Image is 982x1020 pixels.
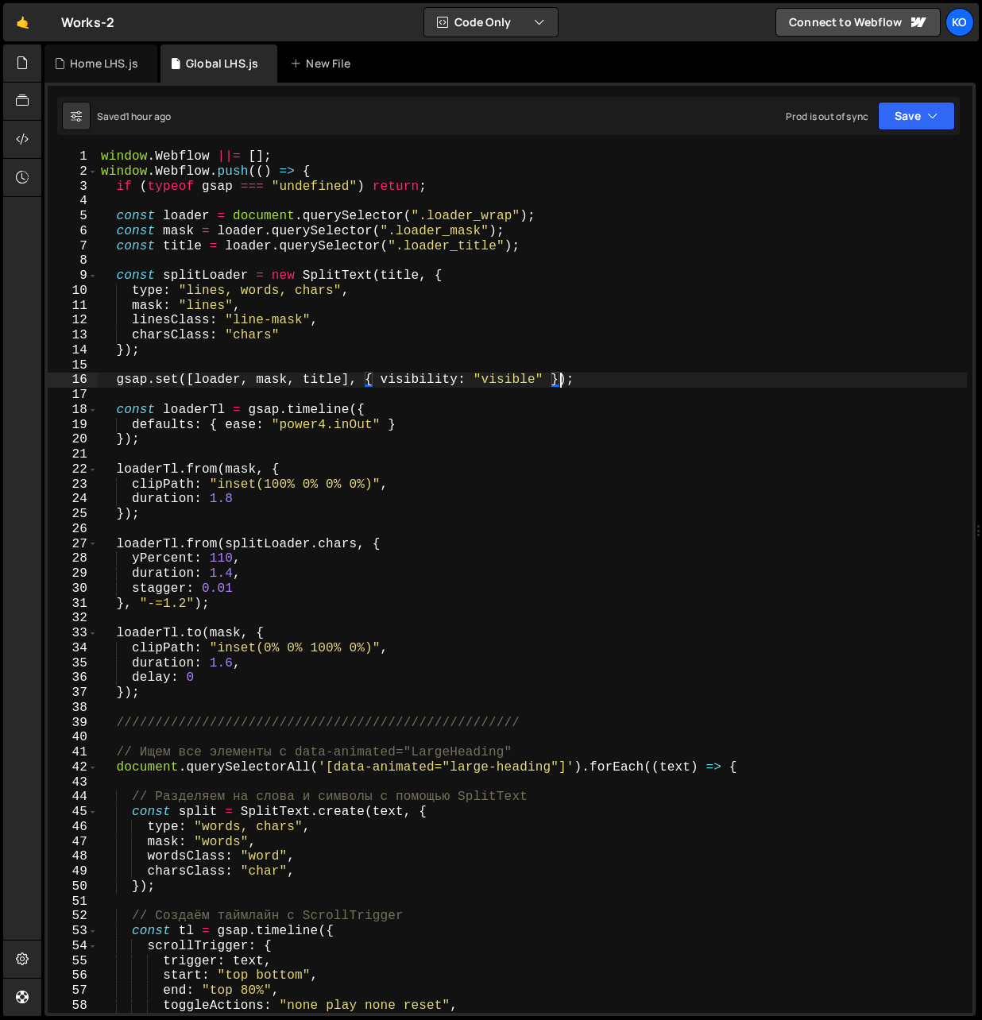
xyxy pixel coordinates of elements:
div: 31 [48,597,98,612]
div: 25 [48,507,98,522]
div: 20 [48,432,98,447]
div: 52 [48,909,98,924]
div: Prod is out of sync [786,110,868,123]
div: 7 [48,239,98,254]
div: 57 [48,983,98,999]
div: 35 [48,656,98,671]
div: Saved [97,110,171,123]
button: Code Only [424,8,558,37]
div: 47 [48,835,98,850]
div: 2 [48,164,98,180]
div: 53 [48,924,98,939]
div: 13 [48,328,98,343]
div: 34 [48,641,98,656]
div: Global LHS.js [186,56,258,71]
div: Works-2 [61,13,114,32]
div: 19 [48,418,98,433]
div: 8 [48,253,98,269]
div: 24 [48,492,98,507]
div: 21 [48,447,98,462]
button: Save [878,102,955,130]
div: 4 [48,194,98,209]
div: 51 [48,894,98,910]
div: 5 [48,209,98,224]
a: 🤙 [3,3,42,41]
a: Connect to Webflow [775,8,941,37]
div: 28 [48,551,98,566]
div: 44 [48,790,98,805]
div: 38 [48,701,98,716]
div: 56 [48,968,98,983]
div: 50 [48,879,98,894]
div: 39 [48,716,98,731]
div: 1 [48,149,98,164]
div: 10 [48,284,98,299]
div: 42 [48,760,98,775]
div: 22 [48,462,98,477]
div: 36 [48,670,98,686]
div: 15 [48,358,98,373]
div: 37 [48,686,98,701]
div: 58 [48,999,98,1014]
div: 23 [48,477,98,493]
div: 29 [48,566,98,581]
div: 26 [48,522,98,537]
div: 30 [48,581,98,597]
div: 33 [48,626,98,641]
div: 12 [48,313,98,328]
div: 48 [48,849,98,864]
div: 40 [48,730,98,745]
div: 11 [48,299,98,314]
div: 45 [48,805,98,820]
div: 54 [48,939,98,954]
div: 41 [48,745,98,760]
div: 46 [48,820,98,835]
div: 27 [48,537,98,552]
div: New File [290,56,357,71]
div: 49 [48,864,98,879]
div: Home LHS.js [70,56,138,71]
div: 18 [48,403,98,418]
div: 1 hour ago [126,110,172,123]
div: 14 [48,343,98,358]
div: 55 [48,954,98,969]
a: Ko [945,8,974,37]
div: 6 [48,224,98,239]
div: 9 [48,269,98,284]
div: 3 [48,180,98,195]
div: 32 [48,611,98,626]
div: 43 [48,775,98,790]
div: 17 [48,388,98,403]
div: 16 [48,373,98,388]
